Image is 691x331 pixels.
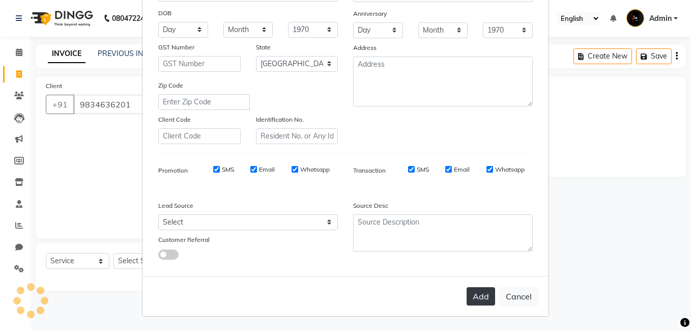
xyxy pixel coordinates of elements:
label: Identification No. [256,115,304,124]
label: Whatsapp [300,165,330,174]
input: Enter Zip Code [158,94,250,110]
button: Add [467,287,495,306]
label: Email [259,165,275,174]
label: Whatsapp [495,165,525,174]
label: Customer Referral [158,235,210,244]
label: SMS [417,165,429,174]
button: Cancel [499,287,538,306]
label: Address [353,43,377,52]
input: Client Code [158,128,241,144]
label: State [256,43,271,52]
label: GST Number [158,43,194,52]
label: DOB [158,9,171,18]
label: Lead Source [158,201,193,210]
label: Zip Code [158,81,183,90]
label: SMS [222,165,234,174]
label: Anniversary [353,9,387,18]
label: Promotion [158,166,188,175]
label: Email [454,165,470,174]
input: GST Number [158,56,241,72]
label: Source Desc [353,201,388,210]
label: Transaction [353,166,386,175]
label: Client Code [158,115,191,124]
input: Resident No. or Any Id [256,128,338,144]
